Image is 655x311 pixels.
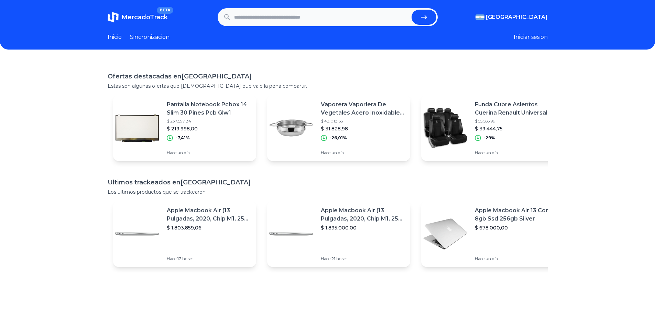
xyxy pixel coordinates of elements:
[321,125,405,132] p: $ 31.828,98
[476,13,548,21] button: [GEOGRAPHIC_DATA]
[476,14,484,20] img: Argentina
[108,12,119,23] img: MercadoTrack
[267,201,410,267] a: Featured imageApple Macbook Air (13 Pulgadas, 2020, Chip M1, 256 Gb De Ssd, 8 Gb De Ram) - Plata$...
[475,118,559,124] p: $ 55.555,99
[475,125,559,132] p: $ 39.444,75
[267,210,315,258] img: Featured image
[321,224,405,231] p: $ 1.895.000,00
[167,224,251,231] p: $ 1.803.859,06
[421,201,564,267] a: Featured imageApple Macbook Air 13 Core I5 8gb Ssd 256gb Silver$ 678.000,00Hace un día
[167,125,251,132] p: $ 219.998,00
[475,256,559,261] p: Hace un día
[486,13,548,21] span: [GEOGRAPHIC_DATA]
[167,150,251,155] p: Hace un día
[421,95,564,161] a: Featured imageFunda Cubre Asientos Cuerina Renault Universal [PERSON_NAME]$ 55.555,99$ 39.444,75-...
[267,104,315,152] img: Featured image
[321,100,405,117] p: Vaporera Vaporiera De Vegetales Acero Inoxidable 20cm
[321,256,405,261] p: Hace 21 horas
[108,72,548,81] h1: Ofertas destacadas en [GEOGRAPHIC_DATA]
[514,33,548,41] button: Iniciar sesion
[108,178,548,187] h1: Ultimos trackeados en [GEOGRAPHIC_DATA]
[475,100,559,117] p: Funda Cubre Asientos Cuerina Renault Universal [PERSON_NAME]
[108,189,548,195] p: Los ultimos productos que se trackearon.
[167,118,251,124] p: $ 237.597,84
[167,206,251,223] p: Apple Macbook Air (13 Pulgadas, 2020, Chip M1, 256 Gb De Ssd, 8 Gb De Ram) - Plata
[421,210,469,258] img: Featured image
[121,13,168,21] span: MercadoTrack
[113,201,256,267] a: Featured imageApple Macbook Air (13 Pulgadas, 2020, Chip M1, 256 Gb De Ssd, 8 Gb De Ram) - Plata$...
[113,104,161,152] img: Featured image
[167,256,251,261] p: Hace 17 horas
[167,100,251,117] p: Pantalla Notebook Pcbox 14 Slim 30 Pines Pcb Glw1
[108,12,168,23] a: MercadoTrackBETA
[475,150,559,155] p: Hace un día
[321,118,405,124] p: $ 43.018,53
[113,95,256,161] a: Featured imagePantalla Notebook Pcbox 14 Slim 30 Pines Pcb Glw1$ 237.597,84$ 219.998,00-7,41%Hace...
[421,104,469,152] img: Featured image
[475,224,559,231] p: $ 678.000,00
[157,7,173,14] span: BETA
[484,135,495,141] p: -29%
[130,33,170,41] a: Sincronizacion
[321,150,405,155] p: Hace un día
[475,206,559,223] p: Apple Macbook Air 13 Core I5 8gb Ssd 256gb Silver
[176,135,190,141] p: -7,41%
[321,206,405,223] p: Apple Macbook Air (13 Pulgadas, 2020, Chip M1, 256 Gb De Ssd, 8 Gb De Ram) - Plata
[113,210,161,258] img: Featured image
[108,33,122,41] a: Inicio
[330,135,347,141] p: -26,01%
[108,83,548,89] p: Estas son algunas ofertas que [DEMOGRAPHIC_DATA] que vale la pena compartir.
[267,95,410,161] a: Featured imageVaporera Vaporiera De Vegetales Acero Inoxidable 20cm$ 43.018,53$ 31.828,98-26,01%H...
